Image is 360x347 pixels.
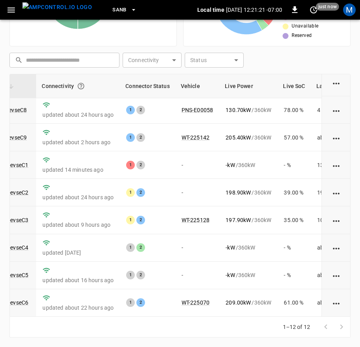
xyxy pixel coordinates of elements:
[136,216,145,224] div: 2
[307,4,320,16] button: set refresh interval
[197,6,224,14] p: Local time
[22,2,92,12] img: ampcontrol.io logo
[42,193,114,201] p: updated about 24 hours ago
[331,106,341,114] div: action cell options
[112,6,127,15] span: SanB
[136,188,145,197] div: 2
[226,271,271,279] div: / 360 kW
[331,161,341,169] div: action cell options
[182,134,209,141] a: WT-225142
[277,74,310,98] th: Live SoC
[226,106,251,114] p: 130.70 kW
[226,244,271,252] div: / 360 kW
[283,323,310,331] p: 1–12 of 12
[136,106,145,114] div: 2
[136,243,145,252] div: 2
[120,74,175,98] th: Connector Status
[42,249,114,257] p: updated [DATE]
[277,179,310,206] td: 39.00 %
[226,244,235,252] p: - kW
[42,79,114,93] div: Connectivity
[277,206,310,234] td: 35.00 %
[175,74,220,98] th: Vehicle
[182,217,209,223] a: WT-225128
[331,299,341,307] div: action cell options
[175,262,220,289] td: -
[226,271,235,279] p: - kW
[316,3,339,11] span: just now
[226,216,271,224] div: / 360 kW
[74,79,88,93] button: Connection between the charger and our software.
[136,271,145,279] div: 2
[126,271,135,279] div: 1
[226,161,271,169] div: / 360 kW
[175,234,220,262] td: -
[42,276,114,284] p: updated about 16 hours ago
[136,161,145,169] div: 2
[126,133,135,142] div: 1
[277,262,310,289] td: - %
[42,304,114,312] p: updated about 22 hours ago
[226,299,251,307] p: 209.00 kW
[226,106,271,114] div: / 360 kW
[42,111,114,119] p: updated about 24 hours ago
[331,244,341,252] div: action cell options
[277,124,310,151] td: 57.00 %
[42,138,114,146] p: updated about 2 hours ago
[182,107,213,113] a: PNS-E00058
[126,161,135,169] div: 1
[226,189,251,196] p: 198.90 kW
[331,216,341,224] div: action cell options
[126,216,135,224] div: 1
[126,188,135,197] div: 1
[175,179,220,206] td: -
[109,2,140,18] button: SanB
[126,298,135,307] div: 1
[126,106,135,114] div: 1
[136,133,145,142] div: 2
[277,151,310,179] td: - %
[226,134,271,141] div: / 360 kW
[331,271,341,279] div: action cell options
[136,298,145,307] div: 2
[226,216,251,224] p: 197.90 kW
[182,299,209,306] a: WT-225070
[175,151,220,179] td: -
[331,189,341,196] div: action cell options
[126,243,135,252] div: 1
[42,166,114,174] p: updated 14 minutes ago
[226,6,282,14] p: [DATE] 12:21:21 -07:00
[277,289,310,317] td: 61.00 %
[226,134,251,141] p: 205.40 kW
[226,161,235,169] p: - kW
[277,96,310,124] td: 78.00 %
[219,74,277,98] th: Live Power
[292,32,312,40] span: Reserved
[226,189,271,196] div: / 360 kW
[277,234,310,262] td: - %
[226,299,271,307] div: / 360 kW
[292,22,318,30] span: Unavailable
[331,134,341,141] div: action cell options
[42,221,114,229] p: updated about 9 hours ago
[343,4,356,16] div: profile-icon
[331,79,341,86] div: action cell options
